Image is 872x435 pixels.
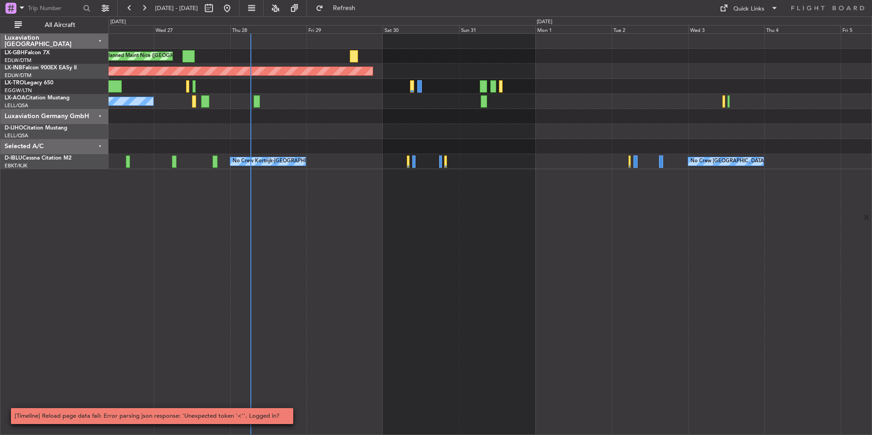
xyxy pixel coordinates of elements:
div: Planned Maint Nice ([GEOGRAPHIC_DATA]) [105,49,207,63]
div: Tue 26 [78,25,154,33]
a: EDLW/DTM [5,72,31,79]
div: Wed 3 [688,25,764,33]
span: D-IBLU [5,155,22,161]
div: Mon 1 [535,25,612,33]
div: [DATE] [110,18,126,26]
span: LX-TRO [5,80,24,86]
span: Refresh [325,5,363,11]
div: [DATE] [537,18,552,26]
div: Sat 30 [383,25,459,33]
span: LX-AOA [5,95,26,101]
div: [Timeline] Reload page data fail: Error parsing json response: 'Unexpected token '<''. Logged in? [15,412,280,421]
a: D-IJHOCitation Mustang [5,125,67,131]
span: LX-GBH [5,50,25,56]
span: All Aircraft [24,22,96,28]
a: LX-INBFalcon 900EX EASy II [5,65,77,71]
span: LX-INB [5,65,22,71]
div: Thu 28 [230,25,306,33]
div: Quick Links [733,5,764,14]
a: LELL/QSA [5,102,28,109]
a: LX-GBHFalcon 7X [5,50,50,56]
a: LX-TROLegacy 650 [5,80,53,86]
a: EDLW/DTM [5,57,31,64]
a: LELL/QSA [5,132,28,139]
input: Trip Number [28,1,80,15]
div: No Crew Kortrijk-[GEOGRAPHIC_DATA] [233,155,327,168]
span: [DATE] - [DATE] [155,4,198,12]
a: D-IBLUCessna Citation M2 [5,155,72,161]
div: No Crew [GEOGRAPHIC_DATA] ([GEOGRAPHIC_DATA] National) [690,155,843,168]
div: Thu 4 [764,25,841,33]
div: Sun 31 [459,25,535,33]
a: EGGW/LTN [5,87,32,94]
div: Tue 2 [612,25,688,33]
div: Fri 29 [306,25,383,33]
button: Refresh [311,1,366,16]
div: Wed 27 [154,25,230,33]
a: LX-AOACitation Mustang [5,95,70,101]
button: All Aircraft [10,18,99,32]
span: D-IJHO [5,125,23,131]
button: Quick Links [715,1,783,16]
a: EBKT/KJK [5,162,27,169]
